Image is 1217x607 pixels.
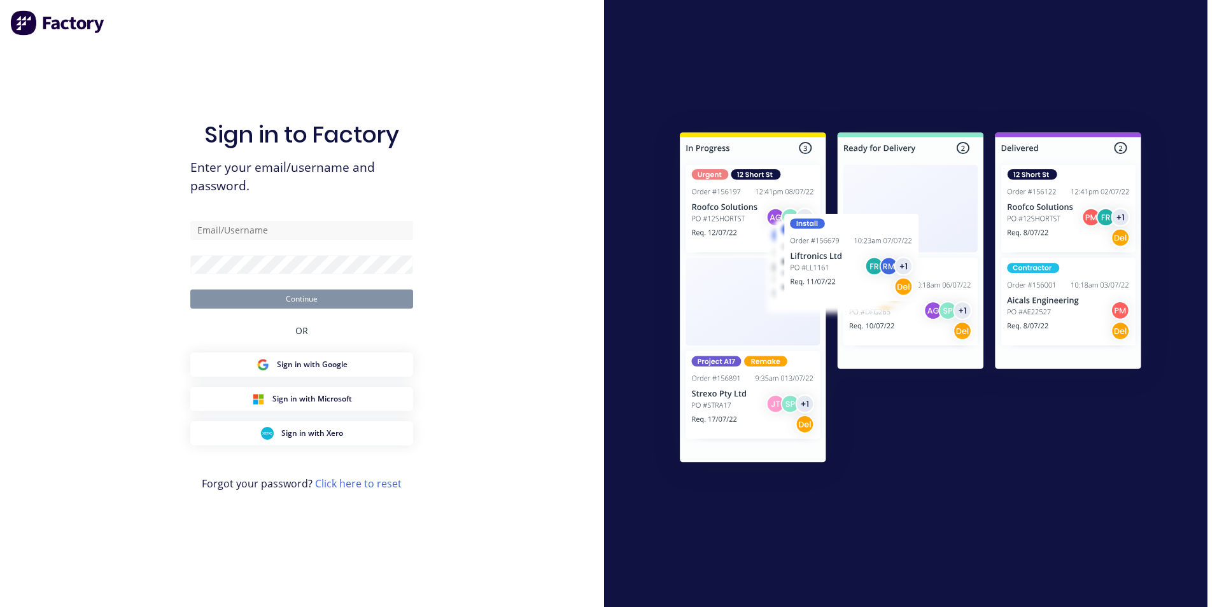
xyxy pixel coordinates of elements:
button: Continue [190,290,413,309]
span: Forgot your password? [202,476,402,491]
img: Factory [10,10,106,36]
button: Xero Sign inSign in with Xero [190,421,413,445]
img: Microsoft Sign in [252,393,265,405]
span: Sign in with Microsoft [272,393,352,405]
span: Sign in with Xero [281,428,343,439]
img: Google Sign in [257,358,269,371]
span: Sign in with Google [277,359,348,370]
img: Xero Sign in [261,427,274,440]
div: OR [295,309,308,352]
span: Enter your email/username and password. [190,158,413,195]
button: Microsoft Sign inSign in with Microsoft [190,387,413,411]
button: Google Sign inSign in with Google [190,352,413,377]
h1: Sign in to Factory [204,121,399,148]
img: Sign in [652,107,1169,492]
input: Email/Username [190,221,413,240]
a: Click here to reset [315,477,402,491]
